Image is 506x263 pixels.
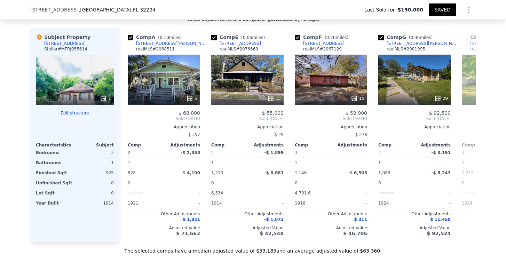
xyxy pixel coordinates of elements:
[36,34,90,41] div: Subject Property
[188,132,200,137] span: $ 357
[249,188,284,198] div: -
[303,46,342,52] div: realMLS # 2067129
[36,198,73,208] div: Year Built
[36,178,73,188] div: Unfinished Sqft
[295,191,311,196] span: 4,791.6
[211,191,223,196] span: 6,534
[220,41,261,46] div: [STREET_ADDRESS]
[462,198,497,208] div: 1924
[128,198,163,208] div: 1921
[351,95,364,102] div: 15
[348,170,367,175] span: -$ 6,505
[416,188,451,198] div: -
[249,198,284,208] div: -
[128,41,208,46] a: [STREET_ADDRESS][PERSON_NAME]
[211,116,284,121] span: Sold [DATE]
[76,158,114,168] div: 1
[30,6,79,13] span: [STREET_ADDRESS]
[295,211,367,217] div: Other Adjustments
[387,46,425,52] div: realMLS # 2081995
[176,231,200,236] span: $ 71,663
[160,35,169,40] span: 0.10
[211,181,214,185] span: 0
[128,34,184,41] div: Comp A
[434,95,448,102] div: 29
[76,188,114,198] div: 0
[211,198,246,208] div: 1914
[364,6,398,13] span: Last Sold for
[378,181,381,185] span: 0
[165,198,200,208] div: -
[378,225,451,231] div: Adjusted Value
[397,6,423,13] span: $190,000
[76,168,114,178] div: 925
[128,225,200,231] div: Adjusted Value
[355,132,367,137] span: $ 278
[432,150,451,155] span: -$ 3,191
[165,188,200,198] div: -
[249,178,284,188] div: -
[414,142,451,148] div: Adjustments
[264,170,284,175] span: -$ 8,681
[354,217,367,222] span: $ 311
[30,242,476,254] div: The selected comps have a median adjusted value of $59,185 and an average adjusted value of $63,3...
[100,95,111,102] div: 1
[79,6,156,13] span: , [GEOGRAPHIC_DATA]
[346,110,367,116] span: $ 52,900
[164,142,200,148] div: Adjustments
[179,110,200,116] span: $ 68,000
[36,158,73,168] div: Bathrooms
[211,124,284,130] div: Appreciation
[378,142,414,148] div: Comp
[378,170,390,175] span: 1,086
[247,142,284,148] div: Adjustments
[128,170,136,175] span: 828
[128,116,200,121] span: Sold [DATE]
[462,150,465,155] span: 3
[332,178,367,188] div: -
[295,158,330,168] div: 1
[332,148,367,158] div: -
[128,188,163,198] div: Unknown
[332,158,367,168] div: -
[36,148,73,158] div: Bedrooms
[378,116,451,121] span: Sold [DATE]
[378,198,413,208] div: 1924
[131,7,155,13] span: , FL 32204
[238,35,268,40] span: ( miles)
[211,211,284,217] div: Other Adjustments
[44,41,86,46] div: [STREET_ADDRESS]
[128,181,131,185] span: 0
[378,41,459,46] a: [STREET_ADDRESS][PERSON_NAME]
[303,41,345,46] div: [STREET_ADDRESS]
[211,34,268,41] div: Comp E
[36,142,75,148] div: Characteristics
[295,116,367,121] span: Sold [DATE]
[416,198,451,208] div: -
[416,158,451,168] div: -
[44,46,87,52] div: Stellar # MFRJ955614
[332,198,367,208] div: -
[76,198,114,208] div: 1914
[183,170,200,175] span: $ 4,100
[462,188,497,198] div: Unknown
[295,124,367,130] div: Appreciation
[430,217,451,222] span: $ 11,458
[76,178,114,188] div: 0
[211,150,214,155] span: 2
[249,158,284,168] div: -
[462,181,465,185] span: 0
[378,150,381,155] span: 2
[406,35,435,40] span: ( miles)
[211,41,261,46] a: [STREET_ADDRESS]
[462,158,497,168] div: 1
[211,158,246,168] div: 1
[295,150,298,155] span: 3
[429,3,456,16] button: SAVED
[462,170,474,175] span: 1,212
[128,124,200,130] div: Appreciation
[331,142,367,148] div: Adjustments
[220,46,258,52] div: realMLS # 2076669
[427,231,451,236] span: $ 92,524
[332,188,367,198] div: -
